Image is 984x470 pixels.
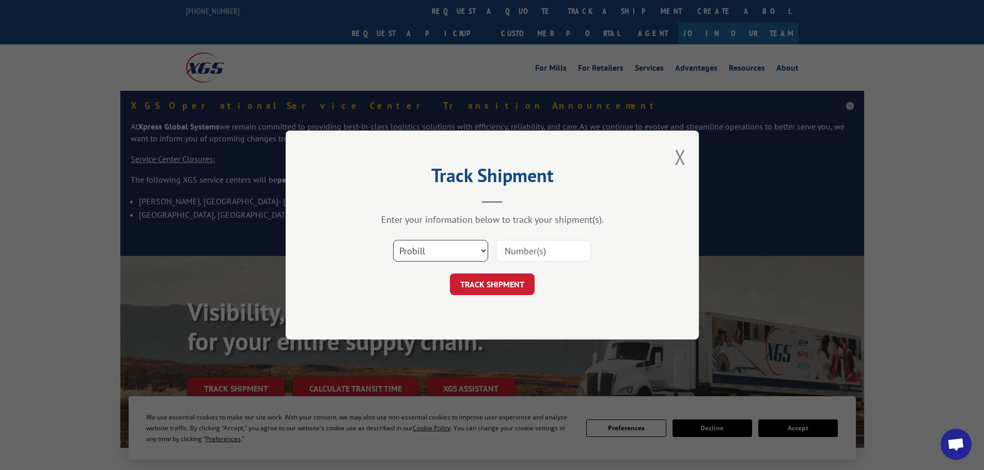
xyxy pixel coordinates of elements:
div: Enter your information below to track your shipment(s). [337,214,647,225]
input: Number(s) [496,240,591,262]
button: Close modal [675,143,686,171]
a: Open chat [941,429,972,460]
h2: Track Shipment [337,168,647,188]
button: TRACK SHIPMENT [450,273,535,295]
